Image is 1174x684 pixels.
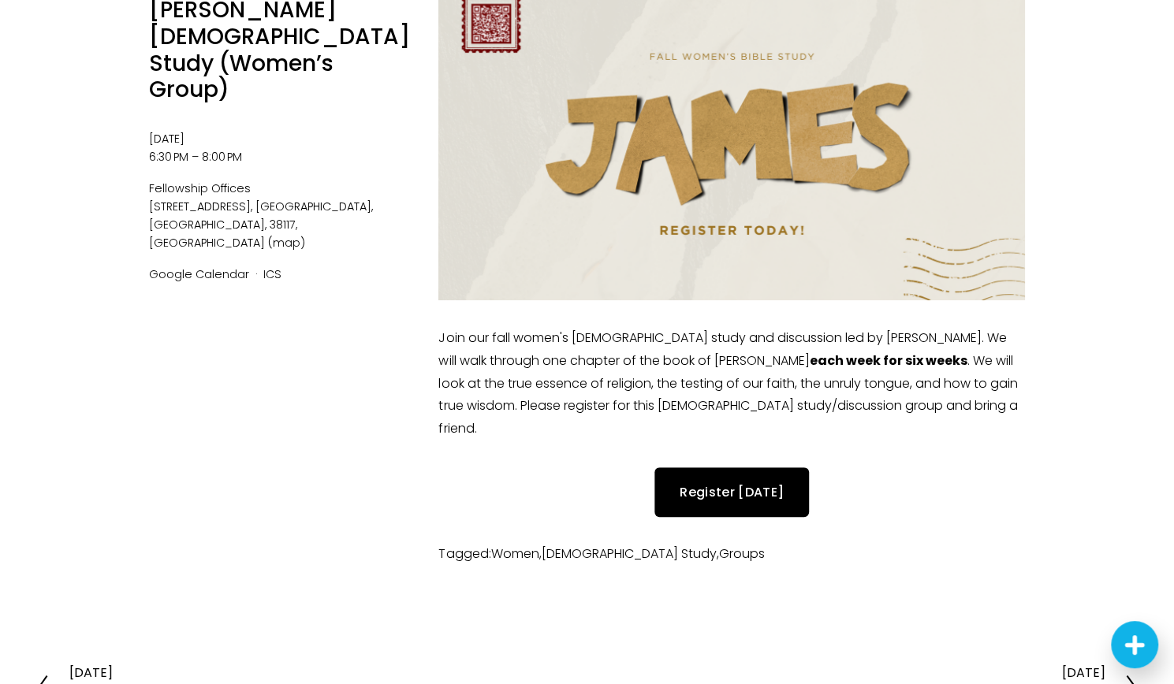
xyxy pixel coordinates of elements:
time: 8:00 PM [202,149,242,165]
span: [GEOGRAPHIC_DATA], [GEOGRAPHIC_DATA], 38117 [149,199,373,232]
strong: each week for six weeks [809,351,967,370]
a: [DEMOGRAPHIC_DATA] Study [541,545,716,563]
div: [DATE] [69,665,219,680]
span: Fellowship Offices [149,180,412,198]
span: [GEOGRAPHIC_DATA] [149,235,265,251]
a: ICS [263,266,281,282]
div: [DATE] [936,665,1105,680]
li: Tagged: , , [438,544,1024,564]
p: Join our fall women's [DEMOGRAPHIC_DATA] study and discussion led by [PERSON_NAME]. We will walk ... [438,327,1024,441]
a: (map) [268,235,305,251]
span: [STREET_ADDRESS] [149,199,255,214]
a: Register [DATE] [654,467,809,517]
time: 6:30 PM [149,149,188,165]
time: [DATE] [149,131,184,147]
a: Groups [718,545,764,563]
a: Google Calendar [149,266,249,282]
a: Women [490,545,539,563]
